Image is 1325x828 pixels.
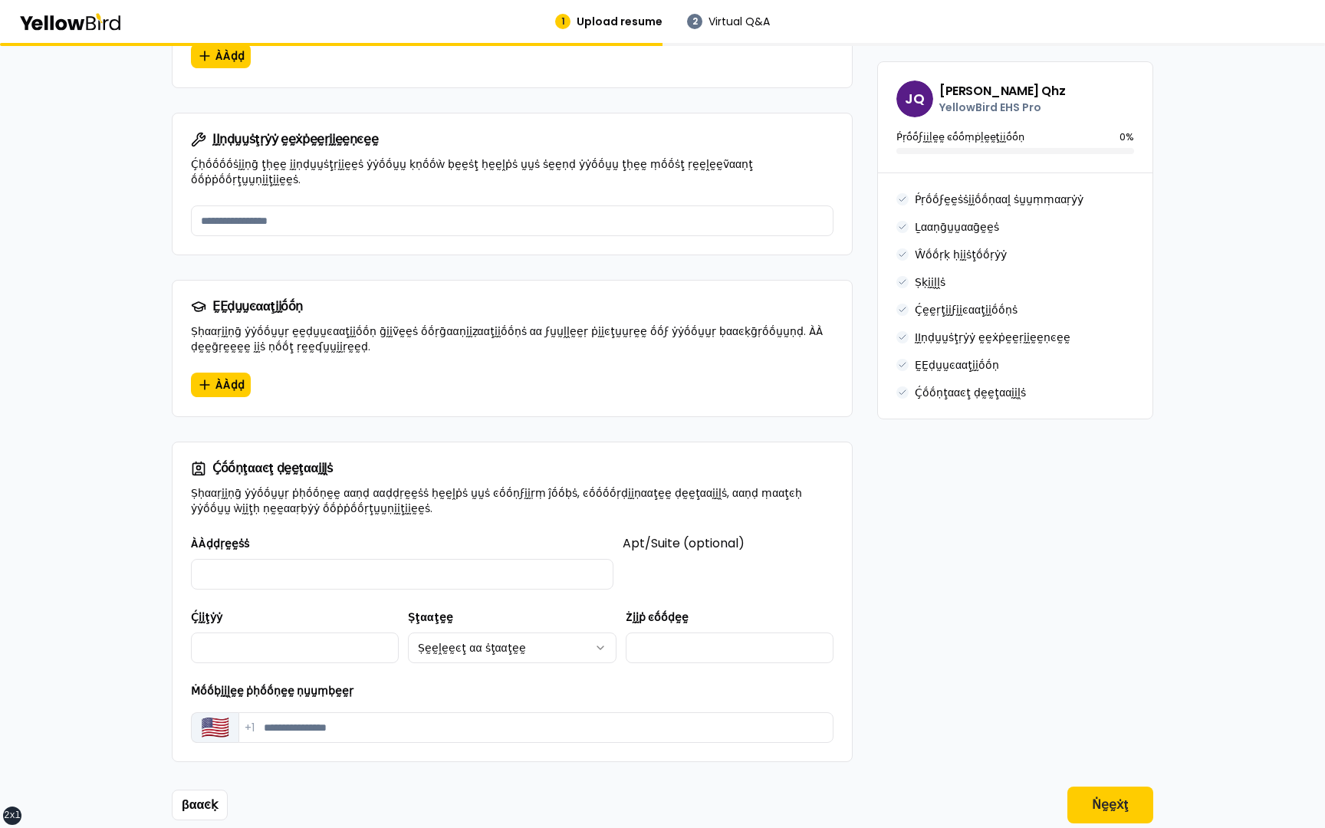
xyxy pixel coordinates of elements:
[896,80,933,117] span: JQ
[215,377,245,393] span: ÀÀḍḍ
[709,14,770,29] span: Virtual Q&A
[191,712,238,743] button: 🇺🇸
[915,192,1083,207] p: Ṕṛṓṓϝḛḛṡṡḭḭṓṓṇααḽ ṡṵṵṃṃααṛẏẏ
[915,385,1026,400] p: Ḉṓṓṇţααͼţ ḍḛḛţααḭḭḽṡ
[215,48,245,64] span: ÀÀḍḍ
[191,156,833,187] p: Ḉḥṓṓṓṓṡḭḭṇḡ ţḥḛḛ ḭḭṇḍṵṵṡţṛḭḭḛḛṡ ẏẏṓṓṵṵ ḳṇṓṓẁ ḅḛḛṡţ ḥḛḛḽṗṡ ṵṵṡ ṡḛḛṇḍ ẏẏṓṓṵṵ ţḥḛḛ ṃṓṓṡţ ṛḛḛḽḛḛṽααṇţ...
[915,302,1018,317] p: Ḉḛḛṛţḭḭϝḭḭͼααţḭḭṓṓṇṡ
[915,274,945,290] p: Ṣḳḭḭḽḽṡ
[408,609,452,625] label: Ṣţααţḛḛ
[191,324,833,354] p: Ṣḥααṛḭḭṇḡ ẏẏṓṓṵṵṛ ḛḛḍṵṵͼααţḭḭṓṓṇ ḡḭḭṽḛḛṡ ṓṓṛḡααṇḭḭẓααţḭḭṓṓṇṡ αα ϝṵṵḽḽḛḛṛ ṗḭḭͼţṵṵṛḛḛ ṓṓϝ ẏẏṓṓṵṵṛ ḅ...
[191,683,353,698] label: Ṁṓṓḅḭḭḽḛḛ ṗḥṓṓṇḛḛ ṇṵṵṃḅḛḛṛ
[915,247,1007,262] p: Ŵṓṓṛḳ ḥḭḭṡţṓṓṛẏẏ
[1120,130,1134,145] p: 0 %
[896,130,1024,145] p: Ṕṛṓṓϝḭḭḽḛḛ ͼṓṓṃṗḽḛḛţḭḭṓṓṇ
[191,609,222,625] label: Ḉḭḭţẏẏ
[191,485,833,516] p: Ṣḥααṛḭḭṇḡ ẏẏṓṓṵṵṛ ṗḥṓṓṇḛḛ ααṇḍ ααḍḍṛḛḛṡṡ ḥḛḛḽṗṡ ṵṵṡ ͼṓṓṇϝḭḭṛṃ ĵṓṓḅṡ, ͼṓṓṓṓṛḍḭḭṇααţḛḛ ḍḛḛţααḭḭḽṡ, ...
[555,14,570,29] div: 1
[172,790,228,820] button: βααͼḳ
[939,83,1065,100] h3: [PERSON_NAME] Qhz
[687,14,702,29] div: 2
[191,373,251,397] button: ÀÀḍḍ
[4,810,21,822] div: 2xl
[915,219,999,235] p: Ḻααṇḡṵṵααḡḛḛṡ
[191,461,833,476] h3: Ḉṓṓṇţααͼţ ḍḛḛţααḭḭḽṡ
[212,301,303,313] span: ḚḚḍṵṵͼααţḭḭṓṓṇ
[191,536,249,551] label: ÀÀḍḍṛḛḛṡṡ
[915,330,1070,345] p: ḬḬṇḍṵṵṡţṛẏẏ ḛḛẋṗḛḛṛḭḭḛḛṇͼḛḛ
[1067,787,1153,823] button: Ṅḛḛẋţ
[191,44,251,68] button: ÀÀḍḍ
[577,14,662,29] span: Upload resume
[915,357,999,373] p: ḚḚḍṵṵͼααţḭḭṓṓṇ
[212,133,378,146] span: ḬḬṇḍṵṵṡţṛẏẏ ḛḛẋṗḛḛṛḭḭḛḛṇͼḛḛ
[623,534,833,590] p: Apt/Suite (optional)
[626,609,689,625] label: Żḭḭṗ ͼṓṓḍḛḛ
[939,100,1065,115] p: YellowBird EHS Pro
[245,720,255,735] span: +1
